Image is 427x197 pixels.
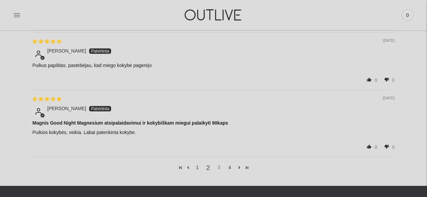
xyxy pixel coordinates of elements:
[235,164,243,171] a: Page 3
[32,96,61,102] span: 5 star review
[171,3,256,27] img: OUTLIVE
[177,164,184,171] a: Page 1
[32,39,61,44] span: 5 star review
[403,10,412,20] span: 0
[32,62,395,69] p: Puikus papildas, pastebėjau, kad miego kokybė pagerėjo
[214,164,224,171] a: Page 3
[47,48,86,54] span: [PERSON_NAME]
[383,38,395,43] span: [DATE]
[224,164,235,171] a: Page 4
[392,77,395,83] span: 0
[32,129,395,136] p: Puikios kokybės, veikia. Labai patenkinta kokybe.
[364,141,374,152] span: up
[32,120,395,127] b: Magnis Good Night Magnesium atsipalaidavimui ir kokybiškam miegui palaikyti 90kaps
[381,74,392,85] span: down
[184,164,192,171] a: Page 1
[401,8,413,23] a: 0
[243,164,251,171] a: Page 4
[192,164,203,171] a: Page 1
[364,74,374,85] span: up
[374,144,377,150] span: 0
[47,106,86,111] span: [PERSON_NAME]
[392,144,395,150] span: 0
[374,77,377,83] span: 0
[381,141,392,152] span: down
[383,96,395,101] span: [DATE]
